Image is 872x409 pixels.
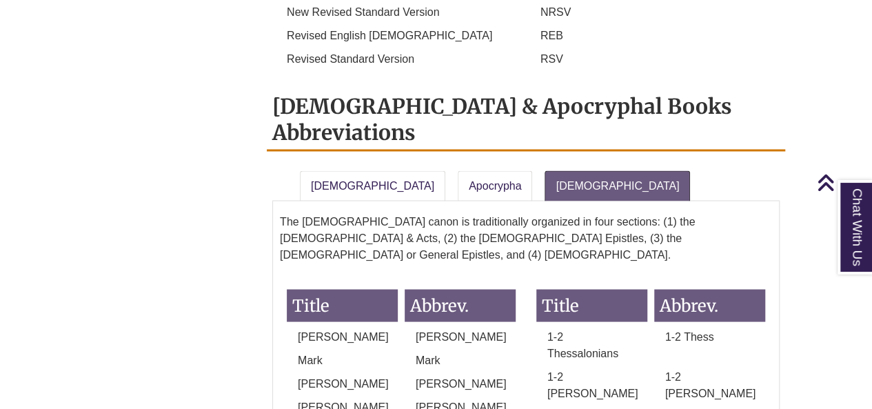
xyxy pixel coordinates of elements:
p: New Revised Standard Version [276,4,523,21]
p: 1-2 Thessalonians [536,328,647,361]
p: Revised Standard Version [276,51,523,68]
p: The [DEMOGRAPHIC_DATA] canon is traditionally organized in four sections: (1) the [DEMOGRAPHIC_DA... [280,208,772,268]
p: Mark [405,352,516,368]
p: 1-2 [PERSON_NAME] [536,368,647,401]
p: 1-2 [PERSON_NAME] [654,368,765,401]
h3: Abbrev. [654,289,765,321]
p: REB [529,28,776,44]
p: [PERSON_NAME] [287,375,398,392]
h2: [DEMOGRAPHIC_DATA] & Apocryphal Books Abbreviations [267,88,785,151]
a: Apocrypha [458,170,533,201]
p: [PERSON_NAME] [287,328,398,345]
p: RSV [529,51,776,68]
p: 1-2 Thess [654,328,765,345]
h3: Abbrev. [405,289,516,321]
h3: Title [287,289,398,321]
p: Mark [287,352,398,368]
a: Back to Top [817,173,869,192]
p: Revised English [DEMOGRAPHIC_DATA] [276,28,523,44]
p: [PERSON_NAME] [405,375,516,392]
a: [DEMOGRAPHIC_DATA] [545,170,690,201]
h3: Title [536,289,647,321]
p: [PERSON_NAME] [405,328,516,345]
a: [DEMOGRAPHIC_DATA] [300,170,445,201]
p: NRSV [529,4,776,21]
